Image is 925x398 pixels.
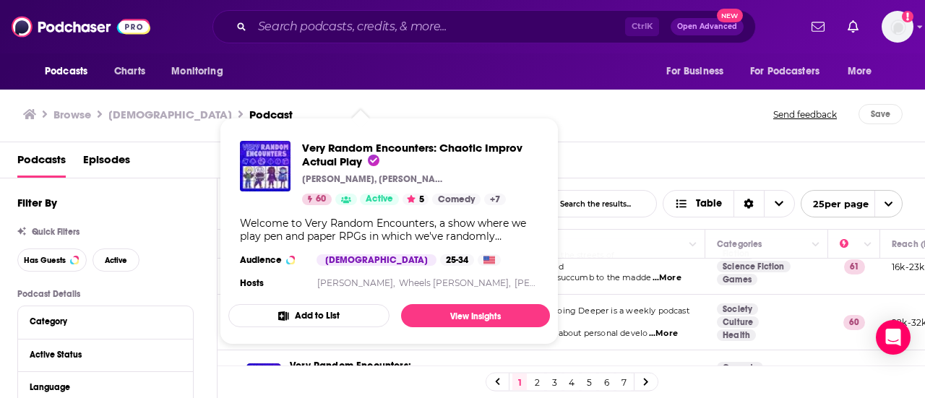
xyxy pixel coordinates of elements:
span: For Business [666,61,723,82]
span: Podcasts [45,61,87,82]
div: Sort Direction [733,191,764,217]
h3: Audience [240,254,305,266]
button: 5 [403,194,429,205]
a: 2 [530,373,544,391]
a: Science Fiction [717,261,791,272]
span: Monitoring [171,61,223,82]
span: ...More [649,328,678,339]
a: 6 [599,373,614,391]
div: Open Intercom Messenger [876,320,911,355]
span: For Podcasters [750,61,819,82]
span: Active [105,256,127,264]
svg: Add a profile image [902,11,913,22]
button: open menu [161,58,241,85]
h3: Podcast [249,108,293,121]
h4: Hosts [240,277,264,289]
span: 25 per page [801,193,869,215]
a: 1 [512,373,527,391]
button: Choose View [663,190,795,217]
button: Save [859,104,903,124]
a: Show notifications dropdown [842,14,864,39]
a: Wheels [PERSON_NAME], [399,277,511,288]
button: Category [30,312,181,330]
span: Open Advanced [677,23,737,30]
a: Comedy [717,362,763,373]
div: Power Score [840,235,860,253]
a: Comedy [432,194,481,205]
button: Add to List [228,304,390,327]
button: Active [92,248,139,272]
a: Charts [105,58,154,85]
a: 4 [564,373,579,391]
button: open menu [838,58,890,85]
div: 25-34 [440,254,474,266]
span: Table [696,199,722,209]
div: [DEMOGRAPHIC_DATA] [317,254,436,266]
h2: Filter By [17,196,57,209]
button: Open AdvancedNew [671,18,744,35]
button: Column Actions [684,236,702,254]
p: 16k-23k [892,261,924,273]
button: open menu [801,190,903,217]
img: User Profile [882,11,913,43]
a: [PERSON_NAME], [317,277,395,288]
button: Send feedback [769,104,841,124]
div: Welcome to Very Random Encounters, a show where we play pen and paper RPGs in which we've randoml... [240,217,538,243]
button: Has Guests [17,248,87,272]
a: Podcasts [17,148,66,178]
a: +7 [484,194,506,205]
div: Category [30,316,172,326]
p: 61 [844,259,865,274]
a: 3 [547,373,562,391]
a: Games [717,274,757,285]
button: Column Actions [807,236,825,254]
a: Society [717,303,758,315]
input: Search podcasts, credits, & more... [252,15,625,38]
span: More [848,61,872,82]
button: open menu [741,58,840,85]
span: Quick Filters [32,227,79,237]
a: 7 [616,373,631,391]
div: Categories [717,235,762,253]
p: 60 [843,315,865,329]
button: Column Actions [859,236,877,254]
a: Episodes [83,148,130,178]
button: Show profile menu [882,11,913,43]
a: Very Random Encounters: Chaotic Improv Actual Play [302,141,538,168]
img: Very Random Encounters: Chaotic Improv Actual Play [246,363,281,398]
div: Active Status [30,350,172,360]
button: Active Status [30,345,181,363]
div: Language [30,382,172,392]
span: Active [366,192,393,207]
a: 60 [302,194,332,205]
span: Very Random Encounters: Chaotic Improv Actual Play [302,141,522,168]
a: Health [717,329,756,341]
a: View Insights [401,304,550,327]
a: [PERSON_NAME] [515,277,590,288]
a: Culture [717,316,759,328]
span: Logged in as ShannonHennessey [882,11,913,43]
button: open menu [656,58,741,85]
a: Active [360,194,399,205]
button: open menu [35,58,106,85]
span: New [717,9,743,22]
a: 5 [582,373,596,391]
a: Show notifications dropdown [806,14,830,39]
img: Podchaser - Follow, Share and Rate Podcasts [12,13,150,40]
p: [PERSON_NAME], [PERSON_NAME], Wheels, and [PERSON_NAME] [302,173,447,185]
span: 60 [316,192,326,207]
img: Very Random Encounters: Chaotic Improv Actual Play [240,141,291,191]
button: Language [30,378,181,396]
div: Search podcasts, credits, & more... [212,10,756,43]
span: ...More [653,272,681,284]
span: Has Guests [24,256,66,264]
a: Browse [53,108,91,121]
h1: [DEMOGRAPHIC_DATA] [108,108,232,121]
